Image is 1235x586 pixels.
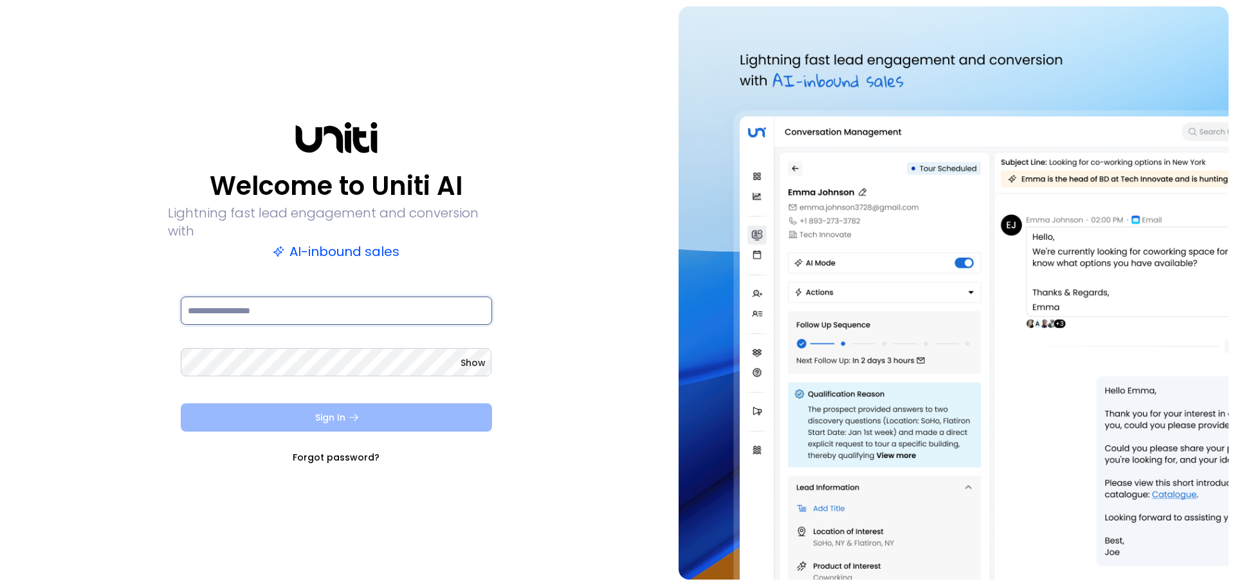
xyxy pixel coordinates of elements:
[168,204,505,240] p: Lightning fast lead engagement and conversion with
[461,356,486,369] button: Show
[181,403,492,432] button: Sign In
[679,6,1229,580] img: auth-hero.png
[210,170,462,201] p: Welcome to Uniti AI
[293,451,380,464] a: Forgot password?
[273,243,399,261] p: AI-inbound sales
